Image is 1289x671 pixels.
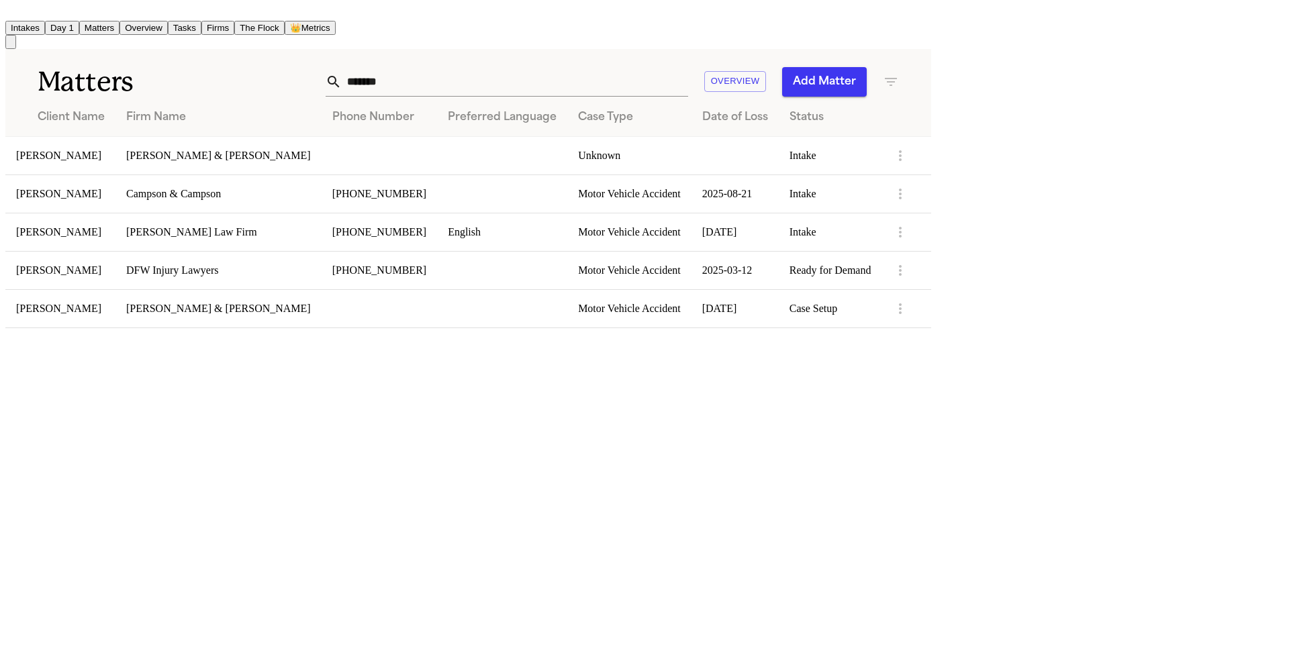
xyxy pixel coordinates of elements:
[5,213,115,251] td: [PERSON_NAME]
[567,136,691,174] td: Unknown
[5,289,115,327] td: [PERSON_NAME]
[322,213,437,251] td: [PHONE_NUMBER]
[691,213,779,251] td: [DATE]
[115,174,322,213] td: Campson & Campson
[332,109,426,125] div: Phone Number
[168,21,201,33] a: Tasks
[234,21,285,35] button: The Flock
[201,21,234,33] a: Firms
[120,21,168,35] button: Overview
[702,109,768,125] div: Date of Loss
[704,71,767,92] button: Overview
[79,21,120,35] button: Matters
[567,174,691,213] td: Motor Vehicle Accident
[45,21,79,35] button: Day 1
[779,289,882,327] td: Case Setup
[115,213,322,251] td: [PERSON_NAME] Law Firm
[448,109,557,125] div: Preferred Language
[285,21,336,33] a: crownMetrics
[779,251,882,289] td: Ready for Demand
[567,251,691,289] td: Motor Vehicle Accident
[779,174,882,213] td: Intake
[234,21,285,33] a: The Flock
[5,21,45,33] a: Intakes
[691,289,779,327] td: [DATE]
[322,174,437,213] td: [PHONE_NUMBER]
[779,136,882,174] td: Intake
[45,21,79,33] a: Day 1
[201,21,234,35] button: Firms
[567,289,691,327] td: Motor Vehicle Accident
[5,136,115,174] td: [PERSON_NAME]
[790,109,871,125] div: Status
[301,23,330,33] span: Metrics
[691,251,779,289] td: 2025-03-12
[285,21,336,35] button: crownMetrics
[38,65,273,99] h1: Matters
[115,289,322,327] td: [PERSON_NAME] & [PERSON_NAME]
[782,67,867,97] button: Add Matter
[5,9,21,20] a: Home
[437,213,567,251] td: English
[290,23,301,33] span: crown
[79,21,120,33] a: Matters
[779,213,882,251] td: Intake
[578,109,681,125] div: Case Type
[115,251,322,289] td: DFW Injury Lawyers
[5,251,115,289] td: [PERSON_NAME]
[115,136,322,174] td: [PERSON_NAME] & [PERSON_NAME]
[691,174,779,213] td: 2025-08-21
[567,213,691,251] td: Motor Vehicle Accident
[38,109,105,125] div: Client Name
[168,21,201,35] button: Tasks
[5,5,21,18] img: Finch Logo
[322,251,437,289] td: [PHONE_NUMBER]
[126,109,311,125] div: Firm Name
[120,21,168,33] a: Overview
[5,174,115,213] td: [PERSON_NAME]
[5,21,45,35] button: Intakes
